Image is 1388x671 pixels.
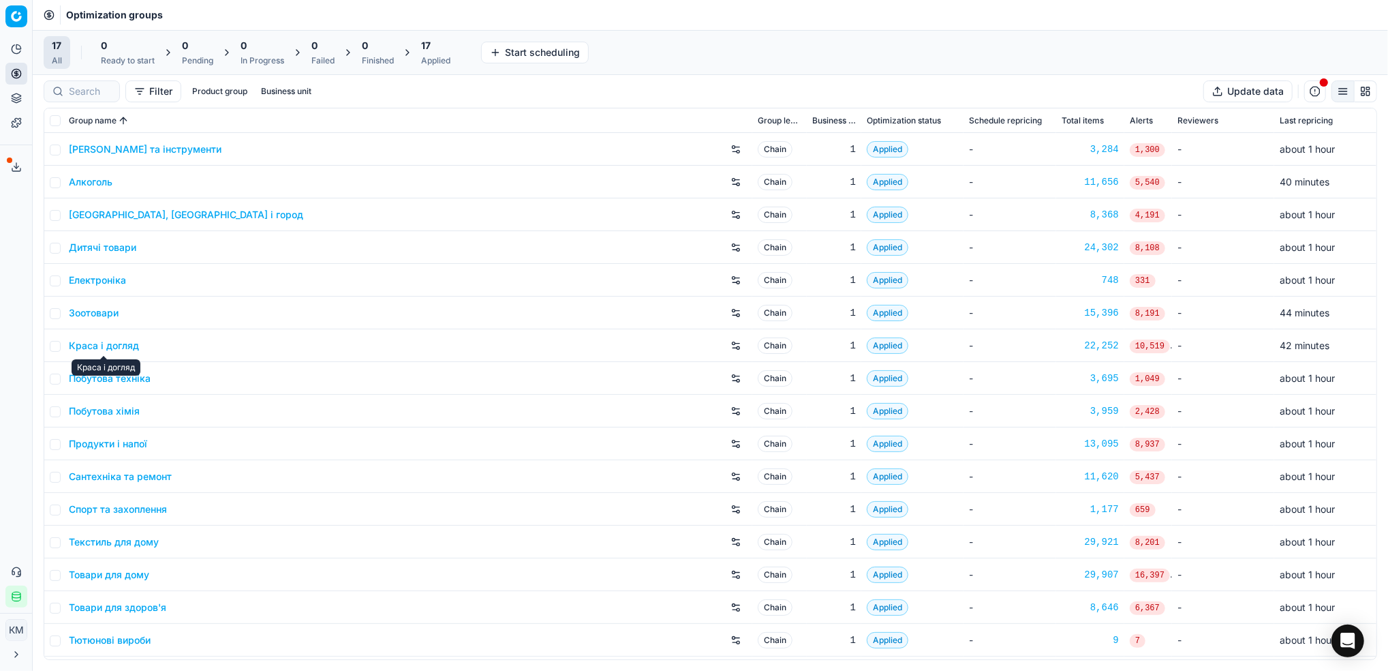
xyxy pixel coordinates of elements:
div: 1 [812,633,856,647]
span: about 1 hour [1280,634,1335,646]
button: Update data [1203,80,1293,102]
span: 42 minutes [1280,340,1329,351]
a: 15,396 [1062,306,1119,320]
span: 659 [1130,503,1156,517]
span: Reviewers [1177,115,1218,126]
span: Applied [867,174,908,190]
td: - [1172,558,1274,591]
td: - [1172,526,1274,558]
span: Applied [867,567,908,583]
td: - [963,591,1056,624]
span: 44 minutes [1280,307,1329,318]
button: Start scheduling [481,42,589,63]
span: Group level [758,115,801,126]
span: Applied [867,436,908,452]
td: - [963,493,1056,526]
span: Optimization status [867,115,941,126]
span: 331 [1130,274,1156,288]
td: - [1172,395,1274,428]
button: Business unit [256,83,317,100]
span: Applied [867,632,908,648]
td: - [1172,297,1274,329]
span: 0 [101,39,107,53]
a: 9 [1062,633,1119,647]
a: 24,302 [1062,241,1119,254]
div: 3,959 [1062,404,1119,418]
span: Applied [867,207,908,223]
span: Chain [758,370,792,387]
a: 13,095 [1062,437,1119,451]
span: Applied [867,403,908,419]
span: Applied [867,338,908,354]
span: 0 [241,39,247,53]
span: 1,049 [1130,372,1165,386]
button: Filter [125,80,181,102]
a: [PERSON_NAME] та інструменти [69,143,221,156]
td: - [963,166,1056,198]
td: - [963,624,1056,657]
td: - [1172,362,1274,395]
span: 8,937 [1130,438,1165,451]
span: Optimization groups [66,8,163,22]
div: Failed [311,55,335,66]
a: Продукти і напої [69,437,147,451]
td: - [1172,591,1274,624]
span: КM [6,620,27,640]
td: - [963,264,1056,297]
div: 1 [812,503,856,516]
div: Ready to start [101,55,155,66]
a: Краса і догляд [69,339,139,353]
span: Chain [758,567,792,583]
td: - [963,198,1056,231]
div: 1 [812,372,856,385]
span: 40 minutes [1280,176,1329,188]
a: Товари для дому [69,568,149,582]
span: about 1 hour [1280,569,1335,580]
td: - [963,526,1056,558]
a: Побутова техніка [69,372,151,385]
nav: breadcrumb [66,8,163,22]
td: - [963,460,1056,493]
div: 748 [1062,273,1119,287]
span: 7 [1130,634,1145,648]
span: Chain [758,272,792,288]
a: 8,646 [1062,601,1119,614]
span: about 1 hour [1280,503,1335,515]
div: 29,907 [1062,568,1119,582]
span: Applied [867,370,908,387]
td: - [1172,133,1274,166]
a: Сантехніка та ремонт [69,470,172,483]
td: - [963,428,1056,460]
span: 5,437 [1130,471,1165,484]
a: 3,695 [1062,372,1119,385]
td: - [1172,428,1274,460]
div: Краса і догляд [72,359,140,376]
a: 22,252 [1062,339,1119,353]
span: Chain [758,174,792,190]
a: Алкоголь [69,175,112,189]
span: Total items [1062,115,1104,126]
td: - [963,133,1056,166]
a: Спорт та захоплення [69,503,167,516]
span: about 1 hour [1280,241,1335,253]
span: 6,367 [1130,601,1165,615]
span: Applied [867,501,908,518]
span: 5,540 [1130,176,1165,190]
td: - [1172,231,1274,264]
a: 29,921 [1062,535,1119,549]
span: Applied [867,141,908,158]
span: Schedule repricing [969,115,1042,126]
button: Product group [187,83,253,100]
td: - [1172,460,1274,493]
span: 8,201 [1130,536,1165,550]
td: - [963,558,1056,591]
span: about 1 hour [1280,601,1335,613]
span: Chain [758,338,792,354]
div: 1 [812,601,856,614]
a: 11,656 [1062,175,1119,189]
span: Applied [867,305,908,321]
